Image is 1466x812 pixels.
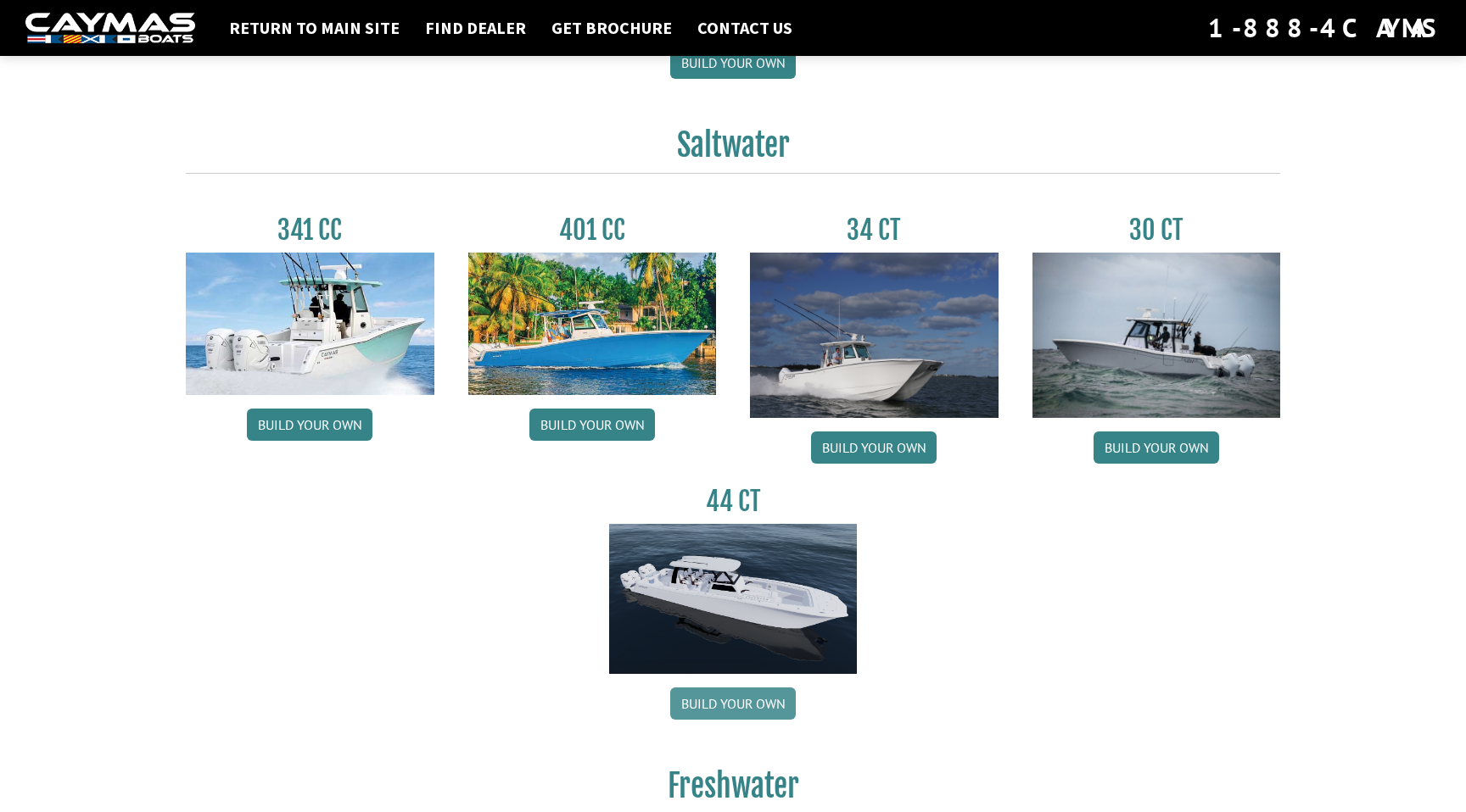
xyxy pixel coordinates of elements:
img: Caymas_34_CT_pic_1.jpg [750,253,999,418]
a: Build your own [670,687,796,720]
a: Return to main site [221,17,408,39]
a: Build your own [811,431,937,464]
a: Build your own [247,409,372,441]
a: Build your own [670,47,796,79]
h2: Saltwater [186,126,1280,174]
img: 30_CT_photo_shoot_for_caymas_connect.jpg [1032,253,1281,418]
h3: 30 CT [1032,214,1281,246]
a: Build your own [1094,431,1219,464]
h3: 44 CT [609,486,858,517]
img: white-logo-c9c8dbefe5ff5ceceb0f0178aa75bf4bb51f6bca0971e226c86eb53dfe498488.png [25,13,195,44]
img: 401CC_thumb.pg.jpg [468,253,717,395]
h3: 34 CT [750,214,999,246]
h3: 401 CC [468,214,717,246]
img: 44ct_background.png [609,524,858,675]
a: Build your own [529,409,655,441]
img: 341CC-thumbjpg.jpg [186,253,434,395]
a: Get Brochure [543,17,680,39]
a: Contact Us [689,17,801,39]
a: Find Dealer [417,17,534,39]
h3: 341 CC [186,214,434,246]
div: 1-888-4CAYMAS [1208,9,1441,47]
